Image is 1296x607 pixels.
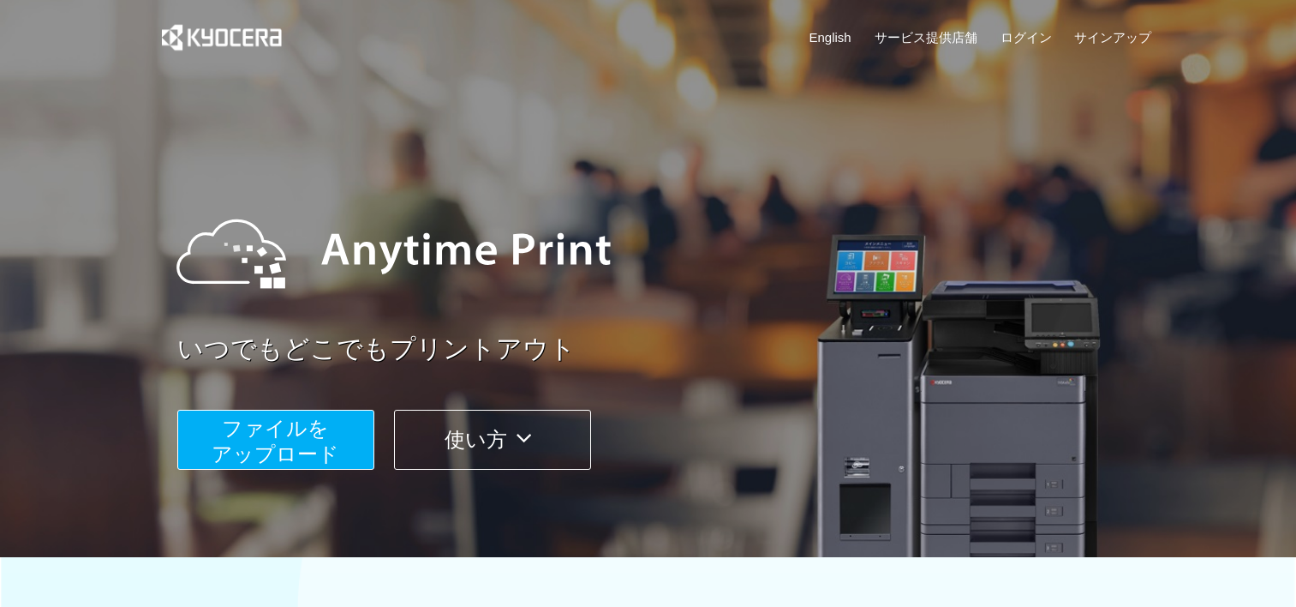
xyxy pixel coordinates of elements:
button: 使い方 [394,410,591,470]
a: English [809,28,851,46]
a: ログイン [1000,28,1052,46]
a: サービス提供店舗 [875,28,977,46]
button: ファイルを​​アップロード [177,410,374,470]
a: いつでもどこでもプリントアウト [177,331,1162,368]
span: ファイルを ​​アップロード [212,417,339,466]
a: サインアップ [1074,28,1151,46]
